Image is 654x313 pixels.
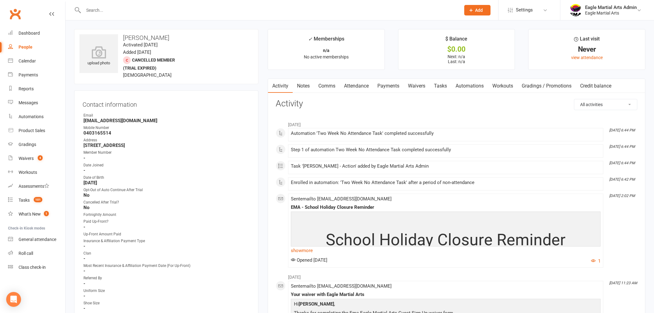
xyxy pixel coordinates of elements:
a: Workouts [8,165,65,179]
div: Memberships [308,35,344,46]
div: $0.00 [404,46,509,53]
i: [DATE] 2:02 PM [609,194,635,198]
strong: - [83,306,250,311]
div: Mobile Number [83,125,250,131]
strong: - [83,243,250,249]
li: [DATE] [276,271,637,281]
h3: Contact information [83,99,250,108]
strong: - [83,293,250,299]
div: Tasks [19,198,30,203]
a: Gradings [8,138,65,152]
h1: School Holiday Closure Reminder [292,231,599,249]
a: Automations [8,110,65,124]
div: Enrolled in automation: 'Two Week No Attendance Task' after a period of non-attendance [291,180,601,185]
div: Email [83,113,250,118]
div: Your waiver with Eagle Martial Arts [291,292,601,297]
div: Roll call [19,251,33,256]
div: EMA - School Holiday Closure Reminder [291,205,601,210]
span: 4 [38,155,43,161]
a: Waivers 4 [8,152,65,165]
strong: - [83,224,250,230]
span: [DEMOGRAPHIC_DATA] [123,72,172,78]
div: Shoe Size [83,300,250,306]
div: Eagle Martial Arts Admin [585,5,637,10]
div: Clan [83,251,250,256]
i: [DATE] 11:23 AM [609,281,637,285]
h3: [PERSON_NAME] [79,34,253,41]
button: Add [464,5,490,15]
div: Open Intercom Messenger [6,292,21,307]
a: Calendar [8,54,65,68]
div: $ Balance [445,35,467,46]
strong: No [83,205,250,210]
a: Roll call [8,247,65,260]
span: 101 [34,197,42,202]
div: Workouts [19,170,37,175]
div: Waivers [19,156,34,161]
a: Waivers [404,79,430,93]
div: Messages [19,100,38,105]
p: Hi , [292,300,599,309]
div: Class check-in [19,265,46,270]
strong: No [83,192,250,198]
div: Paid Up-Front? [83,219,250,225]
div: Member Number [83,150,250,156]
a: Tasks [430,79,451,93]
div: Automation 'Two Week No Attendance Task' completed successfully [291,131,601,136]
div: upload photo [79,46,118,66]
a: Product Sales [8,124,65,138]
p: Next: n/a Last: n/a [404,54,509,64]
i: [DATE] 6:42 PM [609,177,635,182]
span: Sent email to [EMAIL_ADDRESS][DOMAIN_NAME] [291,196,392,202]
strong: n/a [323,48,329,53]
div: Gradings [19,142,36,147]
li: [DATE] [276,118,637,128]
div: Most Recent Insurance & Affiliation Payment Date (For Up-Front) [83,263,250,269]
div: What's New [19,212,41,217]
div: General attendance [19,237,56,242]
div: Last visit [574,35,600,46]
div: Reports [19,86,34,91]
strong: - [83,268,250,274]
time: Added [DATE] [123,49,151,55]
div: Task '[PERSON_NAME] - Action' added by Eagle Martial Arts Admin [291,164,601,169]
div: Automations [19,114,44,119]
div: Date of Birth [83,175,250,181]
a: General attendance kiosk mode [8,233,65,247]
input: Search... [82,6,456,15]
time: Activated [DATE] [123,42,158,48]
div: Eagle Martial Arts [585,10,637,16]
strong: [DATE] [83,180,250,186]
a: Workouts [488,79,517,93]
strong: - [83,256,250,261]
a: view attendance [571,55,603,60]
a: Activity [268,79,293,93]
span: Settings [516,3,533,17]
img: thumb_image1738041739.png [570,4,582,16]
div: Dashboard [19,31,40,36]
a: Tasks 101 [8,193,65,207]
div: Opt-Out of Auto Continue After Trial [83,187,250,193]
span: No active memberships [304,54,349,59]
i: [DATE] 6:44 PM [609,128,635,132]
i: ✓ [308,36,312,42]
a: Automations [451,79,488,93]
div: Uniform Size [83,288,250,294]
div: Date Joined [83,162,250,168]
div: Calendar [19,58,36,63]
div: Step 1 of automation Two Week No Attendance Task completed successfully [291,147,601,152]
strong: [STREET_ADDRESS] [83,143,250,148]
a: Comms [314,79,340,93]
a: Reports [8,82,65,96]
a: What's New1 [8,207,65,221]
strong: - [83,281,250,286]
h3: Activity [276,99,637,109]
a: Assessments [8,179,65,193]
span: Sent email to [EMAIL_ADDRESS][DOMAIN_NAME] [291,283,392,289]
span: 1 [44,211,49,216]
i: [DATE] 6:44 PM [609,144,635,149]
strong: [PERSON_NAME] [299,301,334,307]
a: Credit balance [576,79,616,93]
a: Notes [293,79,314,93]
strong: [EMAIL_ADDRESS][DOMAIN_NAME] [83,118,250,123]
